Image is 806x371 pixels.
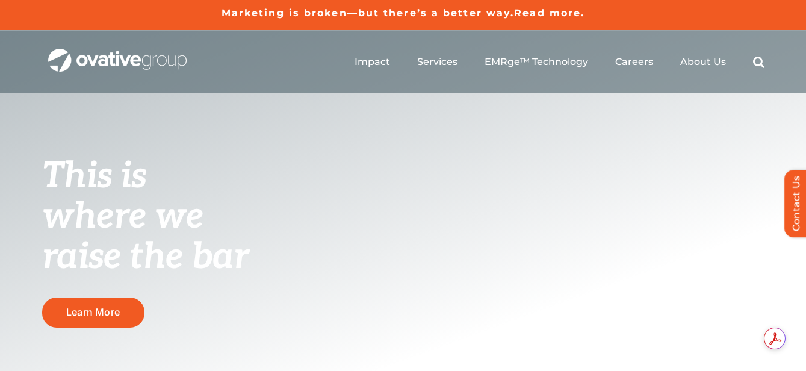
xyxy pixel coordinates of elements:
a: About Us [680,56,726,68]
a: Impact [355,56,390,68]
a: Services [417,56,457,68]
a: Read more. [514,7,584,19]
span: This is [42,155,147,198]
a: Careers [615,56,653,68]
a: Marketing is broken—but there’s a better way. [222,7,515,19]
nav: Menu [355,43,764,81]
a: EMRge™ Technology [485,56,588,68]
span: Learn More [66,307,120,318]
a: Search [753,56,764,68]
span: where we raise the bar [42,195,249,279]
a: Learn More [42,298,144,327]
a: OG_Full_horizontal_WHT [48,48,187,59]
